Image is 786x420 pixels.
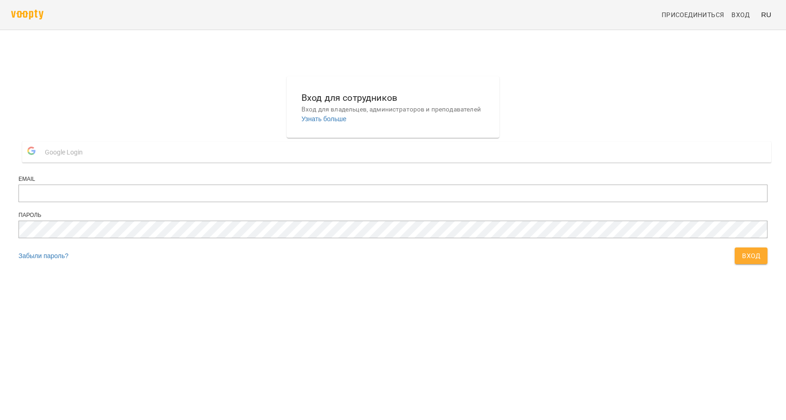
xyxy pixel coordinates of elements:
a: Вход [728,6,757,23]
button: Google Login [22,142,771,162]
a: Узнать больше [301,115,346,123]
span: Вход [731,9,749,20]
img: voopty.png [11,10,43,19]
h6: Вход для сотрудников [301,91,485,105]
span: Вход [742,250,760,261]
button: RU [757,6,775,23]
a: Присоединиться [658,6,728,23]
span: RU [761,10,771,19]
button: Вход [735,247,768,264]
button: Вход для сотрудниковВход для владельцев, администраторов и преподавателейУзнать больше [294,83,492,131]
a: Забыли пароль? [18,252,68,259]
div: Пароль [18,211,768,219]
p: Вход для владельцев, администраторов и преподавателей [301,105,485,114]
span: Google Login [45,143,87,161]
div: Email [18,175,768,183]
span: Присоединиться [662,9,725,20]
